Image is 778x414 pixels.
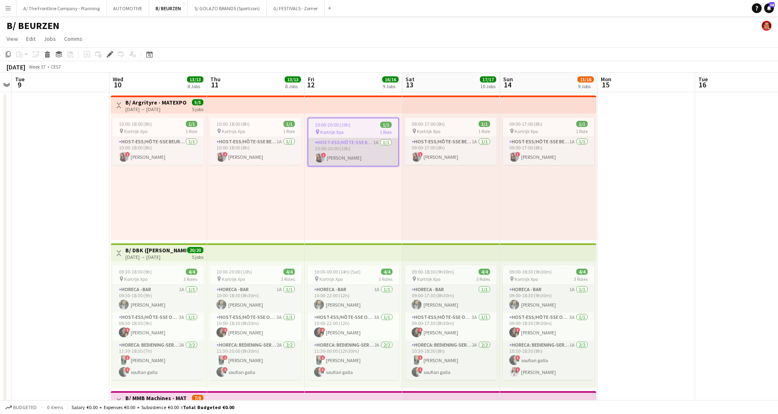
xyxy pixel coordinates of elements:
div: 8 Jobs [187,83,203,89]
span: Wed [113,76,123,83]
app-job-card: 09:00-18:30 (9h30m)4/4 Kortrijk Xpo3 RolesHoreca - Bar1/109:00-17:30 (8h30m)[PERSON_NAME]Host-ess... [405,265,497,380]
span: ! [125,367,130,372]
span: 13/13 [285,76,301,82]
h3: B/ MMB Machines - MATEXPO 2025 (10-14/09/25) [125,394,186,402]
a: Edit [23,33,39,44]
span: Mon [601,76,611,83]
span: 3 Roles [379,276,392,282]
app-user-avatar: Peter Desart [762,21,771,31]
app-card-role: Horeca - Bar1A1/110:00-18:30 (8h30m)[PERSON_NAME] [210,285,301,313]
span: ! [223,355,227,360]
span: ! [223,367,227,372]
div: 10 Jobs [480,83,496,89]
span: 1 Role [380,129,392,135]
div: 09:00-17:00 (8h)1/1 Kortrijk Xpo1 RoleHost-ess/Hôte-sse Beurs - Foire1A1/109:00-17:00 (8h)![PERSO... [503,118,594,165]
span: Kortrijk Xpo [124,128,147,134]
span: 13 [404,80,415,89]
span: 1 Role [283,128,295,134]
span: ! [320,327,325,332]
span: Kortrijk Xpo [515,128,538,134]
span: 16 [697,80,708,89]
app-card-role: Horeca: Bediening-Service2A2/211:30-18:30 (7h)![PERSON_NAME]!soufian galla [112,341,204,380]
span: Total Budgeted €0.00 [183,404,234,410]
span: 10:00-18:00 (8h) [119,121,152,127]
h1: B/ BEURZEN [7,20,59,32]
a: View [3,33,21,44]
app-card-role: Host-ess/Hôte-sse Onthaal-Accueill3A1/109:00-17:30 (8h30m)![PERSON_NAME] [405,313,497,341]
button: A/ The Frontline Company - Planning [17,0,107,16]
button: B/ BEURZEN [149,0,188,16]
app-card-role: Host-ess/Hôte-sse Beurs - Foire1A1/109:00-17:00 (8h)![PERSON_NAME] [503,137,594,165]
span: 3 Roles [183,276,197,282]
span: 1 Role [185,128,197,134]
span: 14 [502,80,513,89]
div: 09:00-18:30 (9h30m)4/4 Kortrijk Xpo3 RolesHoreca - Bar1A1/109:00-18:30 (9h30m)[PERSON_NAME]Host-e... [503,265,594,380]
span: 09:00-17:00 (8h) [509,121,542,127]
span: 10:00-18:00 (8h) [216,121,250,127]
app-card-role: Horeca - Bar1A1/109:30-18:30 (9h)[PERSON_NAME] [112,285,204,313]
span: 10:00-20:00 (10h) [315,122,350,128]
span: Budgeted [13,405,37,410]
span: 7/8 [192,395,203,401]
span: Tue [698,76,708,83]
span: 16/16 [382,76,399,82]
app-card-role: Horeca: Bediening-Service2A2/210:30-18:30 (8h)![PERSON_NAME]!soufian galla [405,341,497,380]
app-job-card: 10:00-20:00 (10h)4/4 Kortrijk Xpo3 RolesHoreca - Bar1A1/110:00-18:30 (8h30m)[PERSON_NAME]Host-ess... [210,265,301,380]
h3: B/ DBK ([PERSON_NAME]) - MATEXPO 2025 - 10-14/09 [125,247,186,254]
span: ! [418,327,423,332]
span: 1/1 [576,121,588,127]
span: 4/4 [186,269,197,275]
span: 4/4 [283,269,295,275]
span: 12 [307,80,314,89]
span: 1/1 [283,121,295,127]
span: 13/13 [187,76,203,82]
app-job-card: 10:00-18:00 (8h)1/1 Kortrijk Xpo1 RoleHost-ess/Hôte-sse Beurs - Foire1/110:00-18:00 (8h)![PERSON_... [112,118,204,165]
app-job-card: 10:00-00:00 (14h) (Sat)4/4 Kortrijk Xpo3 RolesHoreca - Bar1A1/110:00-22:00 (12h)[PERSON_NAME]Host... [308,265,399,380]
span: ! [223,152,227,157]
app-job-card: 09:00-17:00 (8h)1/1 Kortrijk Xpo1 RoleHost-ess/Hôte-sse Beurs - Foire1A1/109:00-17:00 (8h)![PERSO... [405,118,497,165]
app-card-role: Host-ess/Hôte-sse Onthaal-Accueill3A1/110:00-18:30 (8h30m)![PERSON_NAME] [210,313,301,341]
app-card-role: Host-ess/Hôte-sse Beurs - Foire1A1/110:00-20:00 (10h)![PERSON_NAME] [308,138,398,166]
span: ! [418,355,423,360]
div: [DATE] → [DATE] [125,254,186,260]
app-card-role: Horeca: Bediening-Service1A2/210:30-18:30 (8h)!soufian galla![PERSON_NAME] [503,341,594,380]
app-job-card: 09:30-18:30 (9h)4/4 Kortrijk Xpo3 RolesHoreca - Bar1A1/109:30-18:30 (9h)[PERSON_NAME]Host-ess/Hôt... [112,265,204,380]
span: 9 [14,80,25,89]
span: Sun [503,76,513,83]
span: 09:00-18:30 (9h30m) [509,269,552,275]
span: 1/1 [479,121,490,127]
span: Kortrijk Xpo [319,276,343,282]
span: ! [320,355,325,360]
span: 17/17 [480,76,496,82]
span: ! [515,327,520,332]
div: Salary €0.00 + Expenses €0.00 + Subsistence €0.00 = [71,404,234,410]
a: Comms [61,33,86,44]
span: Fri [308,76,314,83]
div: 9 Jobs [578,83,593,89]
div: 5 jobs [192,105,203,112]
span: Tue [15,76,25,83]
span: 5/5 [192,99,203,105]
span: Week 37 [27,64,47,70]
app-card-role: Horeca - Bar1/109:00-17:30 (8h30m)[PERSON_NAME] [405,285,497,313]
span: Edit [26,35,36,42]
span: Jobs [44,35,56,42]
span: Sat [406,76,415,83]
span: Kortrijk Xpo [222,276,245,282]
span: 4/4 [576,269,588,275]
button: AUTOMOTIVE [107,0,149,16]
button: Budgeted [4,403,38,412]
span: 09:00-17:00 (8h) [412,121,445,127]
span: Kortrijk Xpo [417,276,440,282]
app-card-role: Host-ess/Hôte-sse Beurs - Foire1A1/109:00-17:00 (8h)![PERSON_NAME] [405,137,497,165]
span: 09:30-18:30 (9h) [119,269,152,275]
span: Kortrijk Xpo [320,129,343,135]
app-card-role: Host-ess/Hôte-sse Beurs - Foire1/110:00-18:00 (8h)![PERSON_NAME] [112,137,204,165]
app-card-role: Host-ess/Hôte-sse Onthaal-Accueill3A1/109:00-18:30 (9h30m)![PERSON_NAME] [503,313,594,341]
div: 5 jobs [192,253,203,260]
span: 3 Roles [281,276,295,282]
span: 20/20 [187,247,203,253]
